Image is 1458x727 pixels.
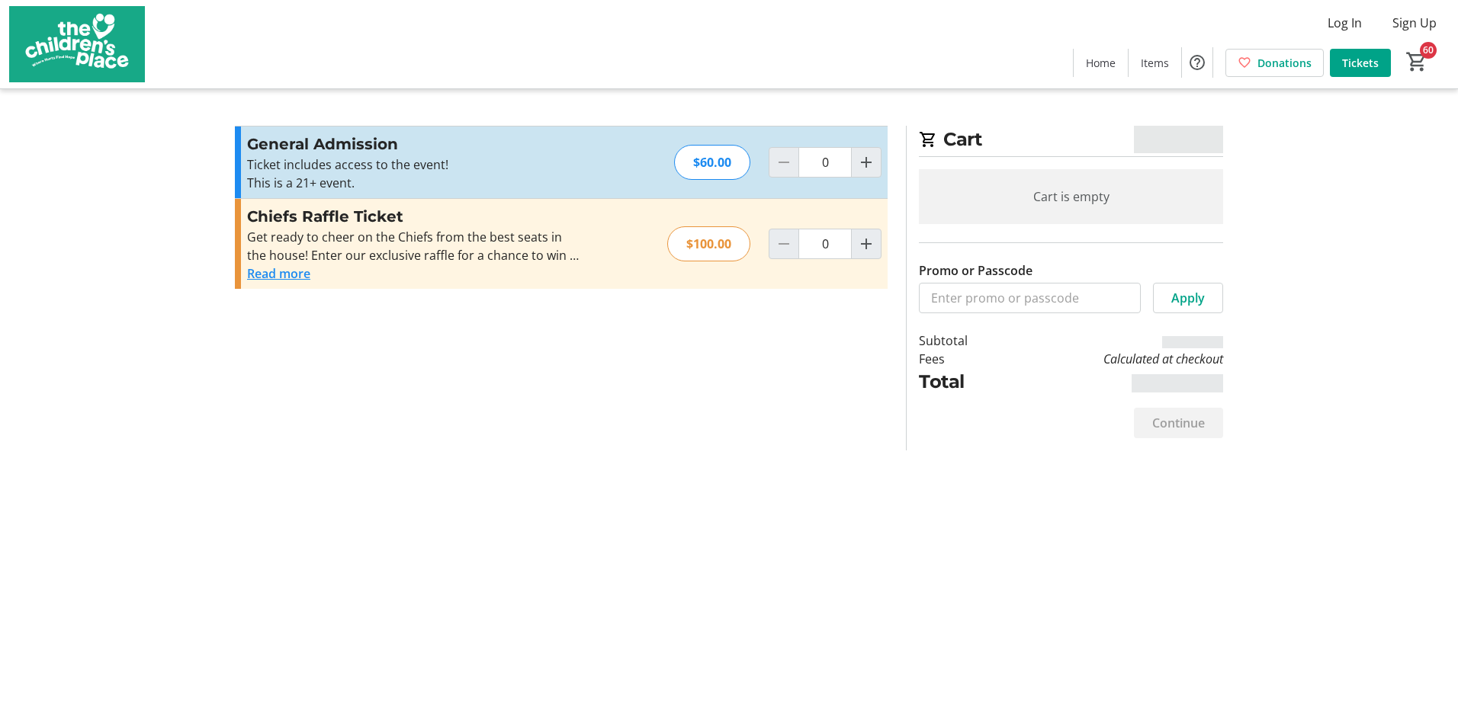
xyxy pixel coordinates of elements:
p: This is a 21+ event. [247,174,580,192]
span: Log In [1328,14,1362,32]
img: The Children's Place's Logo [9,6,145,82]
label: Promo or Passcode [919,261,1032,280]
td: Subtotal [919,331,1007,350]
span: Items [1141,55,1169,71]
h3: General Admission [247,133,580,155]
div: $100.00 [667,226,750,261]
a: Tickets [1330,49,1391,77]
span: Apply [1171,289,1205,307]
button: Help [1182,47,1212,78]
button: Read more [247,264,310,283]
div: Cart is empty [919,169,1223,224]
h2: Cart [919,126,1223,157]
span: $6,000.00 [1134,126,1224,153]
button: Cart [1403,48,1431,75]
a: Donations [1225,49,1324,77]
p: Ticket includes access to the event! [247,155,580,174]
td: Total [919,368,1007,396]
input: Chiefs Raffle Ticket Quantity [798,229,852,259]
a: Home [1074,49,1128,77]
button: Apply [1153,283,1223,313]
div: $60.00 [674,145,750,180]
span: Home [1086,55,1116,71]
h3: Chiefs Raffle Ticket [247,205,580,228]
input: General Admission Quantity [798,147,852,178]
input: Enter promo or passcode [919,283,1141,313]
button: Increment by one [852,229,881,258]
a: Items [1129,49,1181,77]
span: Tickets [1342,55,1379,71]
div: Get ready to cheer on the Chiefs from the best seats in the house! Enter our exclusive raffle for... [247,228,580,264]
span: Sign Up [1392,14,1437,32]
button: Sign Up [1380,11,1449,35]
button: Increment by one [852,148,881,177]
td: Calculated at checkout [1007,350,1223,368]
td: Fees [919,350,1007,368]
button: Log In [1315,11,1374,35]
span: Donations [1257,55,1312,71]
